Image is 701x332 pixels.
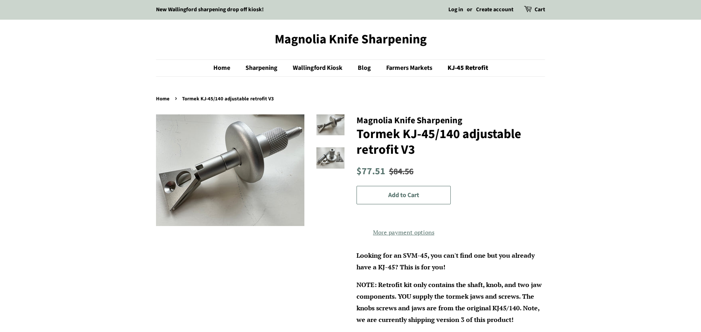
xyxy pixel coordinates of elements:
a: Farmers Markets [380,60,440,76]
nav: breadcrumbs [156,95,545,104]
img: Tormek KJ-45/140 adjustable retrofit V3 [316,147,344,169]
a: Blog [352,60,379,76]
a: New Wallingford sharpening drop off kiosk! [156,6,264,14]
a: Create account [476,6,513,14]
a: Home [213,60,238,76]
a: Home [156,95,172,102]
a: Wallingford Kiosk [287,60,350,76]
span: Magnolia Knife Sharpening [357,114,462,127]
a: Cart [535,5,545,15]
a: Magnolia Knife Sharpening [156,32,545,47]
button: Add to Cart [357,186,451,205]
span: $77.51 [357,165,385,178]
img: Tormek KJ-45/140 adjustable retrofit V3 [156,114,304,226]
h1: Tormek KJ-45/140 adjustable retrofit V3 [357,126,545,157]
span: › [175,93,179,103]
span: Tormek KJ-45/140 adjustable retrofit V3 [182,95,276,102]
a: Sharpening [239,60,286,76]
img: Tormek KJ-45/140 adjustable retrofit V3 [316,114,344,136]
span: Looking for an SVM-45, you can't find one but you already have a KJ-45? This is for you! [357,251,535,271]
a: KJ-45 Retrofit [442,60,488,76]
li: or [467,5,472,15]
span: Add to Cart [388,191,419,200]
a: Log in [448,6,463,14]
s: $84.56 [389,165,413,178]
a: More payment options [357,226,451,238]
